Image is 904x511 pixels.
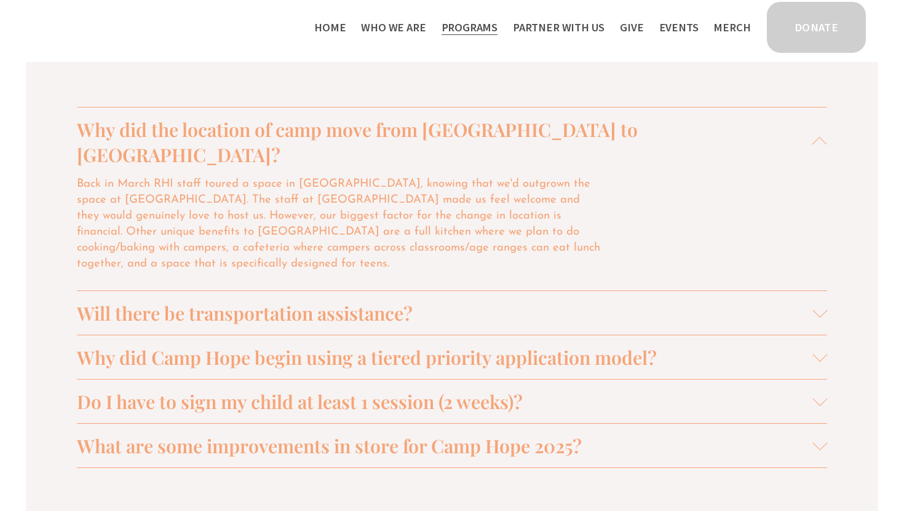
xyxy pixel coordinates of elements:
p: Back in March RHI staff toured a space in [GEOGRAPHIC_DATA], knowing that we'd outgrown the space... [77,176,602,272]
a: folder dropdown [442,17,498,37]
span: Why did Camp Hope begin using a tiered priority application model? [77,345,812,370]
a: Merch [713,17,750,37]
a: folder dropdown [513,17,605,37]
a: Events [659,17,699,37]
a: folder dropdown [361,17,426,37]
button: What are some improvements in store for Camp Hope 2025? [77,424,827,467]
button: Why did Camp Hope begin using a tiered priority application model? [77,335,827,379]
button: Why did the location of camp move from [GEOGRAPHIC_DATA] to [GEOGRAPHIC_DATA]? [77,107,827,176]
span: Who We Are [361,18,426,37]
span: Why did the location of camp move from [GEOGRAPHIC_DATA] to [GEOGRAPHIC_DATA]? [77,117,812,167]
span: Do I have to sign my child at least 1 session (2 weeks)? [77,389,812,414]
button: Will there be transportation assistance? [77,291,827,335]
div: Why did the location of camp move from [GEOGRAPHIC_DATA] to [GEOGRAPHIC_DATA]? [77,176,827,291]
a: Give [620,17,643,37]
a: Home [314,17,346,37]
span: Programs [442,18,498,37]
span: What are some improvements in store for Camp Hope 2025? [77,433,812,458]
span: Partner With Us [513,18,605,37]
span: Will there be transportation assistance? [77,300,812,326]
button: Do I have to sign my child at least 1 session (2 weeks)? [77,380,827,423]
